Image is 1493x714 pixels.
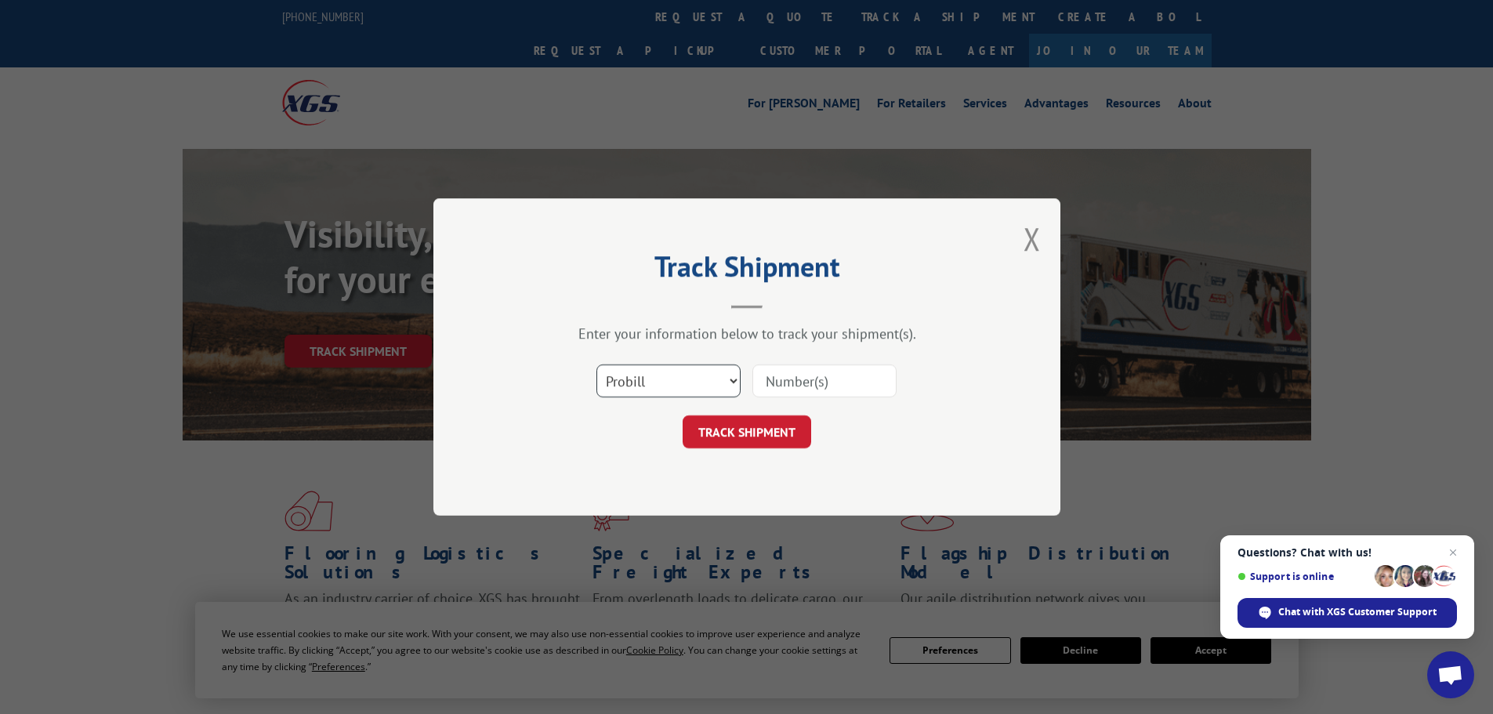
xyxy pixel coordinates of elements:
[1238,546,1457,559] span: Questions? Chat with us!
[1427,651,1474,698] div: Open chat
[752,364,897,397] input: Number(s)
[1024,218,1041,259] button: Close modal
[683,415,811,448] button: TRACK SHIPMENT
[1444,543,1462,562] span: Close chat
[1238,598,1457,628] div: Chat with XGS Customer Support
[512,324,982,343] div: Enter your information below to track your shipment(s).
[1238,571,1369,582] span: Support is online
[1278,605,1437,619] span: Chat with XGS Customer Support
[512,256,982,285] h2: Track Shipment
